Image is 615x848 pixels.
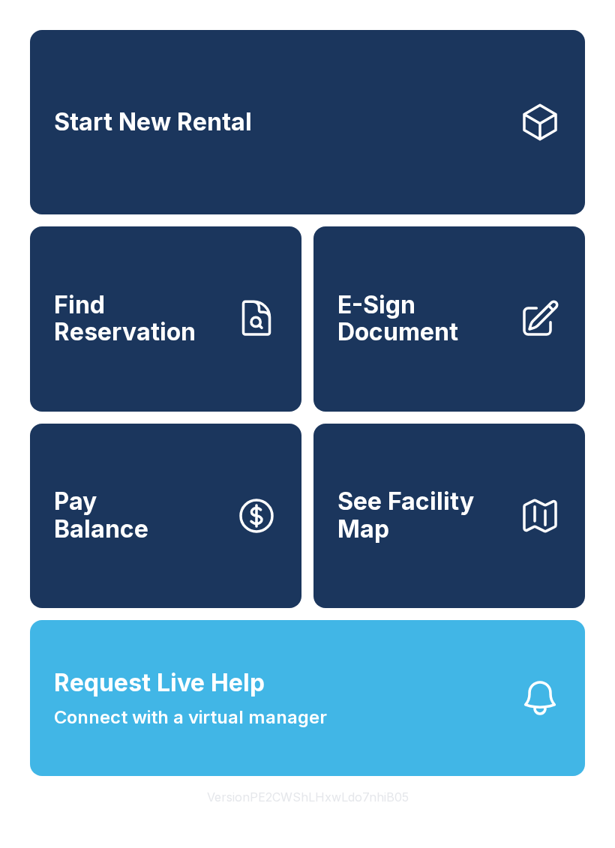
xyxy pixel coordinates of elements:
span: Start New Rental [54,109,252,136]
a: Start New Rental [30,30,585,214]
span: See Facility Map [337,488,507,543]
button: Request Live HelpConnect with a virtual manager [30,620,585,776]
span: Connect with a virtual manager [54,704,327,731]
span: Pay Balance [54,488,148,543]
button: VersionPE2CWShLHxwLdo7nhiB05 [195,776,421,818]
span: Request Live Help [54,665,265,701]
span: Find Reservation [54,292,223,346]
span: E-Sign Document [337,292,507,346]
a: PayBalance [30,424,301,608]
button: See Facility Map [313,424,585,608]
a: Find Reservation [30,226,301,411]
a: E-Sign Document [313,226,585,411]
